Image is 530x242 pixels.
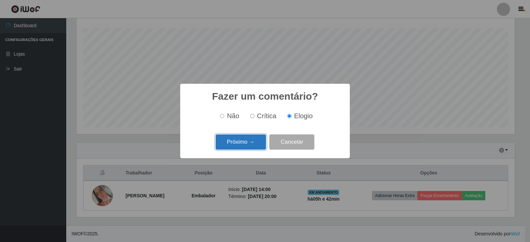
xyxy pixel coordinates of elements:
[250,114,254,118] input: Crítica
[287,114,291,118] input: Elogio
[216,134,266,150] button: Próximo →
[212,90,318,102] h2: Fazer um comentário?
[269,134,314,150] button: Cancelar
[227,112,239,120] span: Não
[220,114,224,118] input: Não
[294,112,313,120] span: Elogio
[257,112,277,120] span: Crítica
